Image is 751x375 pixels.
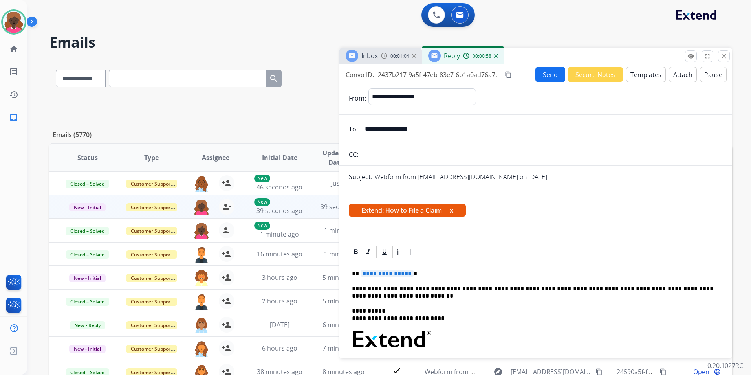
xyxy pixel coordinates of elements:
span: [DATE] [270,320,289,329]
mat-icon: fullscreen [704,53,711,60]
img: agent-avatar [194,293,209,310]
img: agent-avatar [194,340,209,357]
mat-icon: person_add [222,249,231,259]
img: agent-avatar [194,199,209,215]
p: Subject: [349,172,372,182]
span: 1 minute ago [324,250,363,258]
mat-icon: person_add [222,178,231,188]
span: Customer Support [126,274,177,282]
p: New [254,198,270,206]
mat-icon: list_alt [9,67,18,77]
mat-icon: person_add [222,296,231,306]
span: Customer Support [126,227,177,235]
mat-icon: person_add [222,344,231,353]
span: Initial Date [262,153,297,162]
span: Status [77,153,98,162]
span: 2437b217-9a5f-47eb-83e7-6b1a0ad76a7e [378,70,499,79]
p: Convo ID: [346,70,374,79]
p: New [254,175,270,182]
button: Send [535,67,565,82]
button: Pause [700,67,727,82]
mat-icon: person_add [222,273,231,282]
div: Bold [350,246,362,258]
mat-icon: inbox [9,113,18,122]
button: Secure Notes [568,67,623,82]
span: Customer Support [126,180,177,188]
span: 1 minute ago [260,230,299,239]
span: Extend: How to File a Claim [349,204,466,217]
mat-icon: person_remove [222,202,231,211]
span: Just now [331,179,356,187]
span: Customer Support [126,321,177,329]
img: agent-avatar [194,270,209,286]
span: 6 minutes ago [322,320,365,329]
span: Closed – Solved [66,298,109,306]
button: x [450,206,453,215]
span: New - Reply [70,321,105,329]
div: Underline [379,246,390,258]
span: 5 minutes ago [322,273,365,282]
span: 2 hours ago [262,297,297,305]
span: Closed – Solved [66,180,109,188]
mat-icon: home [9,44,18,54]
span: 39 seconds ago [256,206,302,215]
span: 00:01:04 [390,53,409,59]
span: New - Initial [69,203,106,211]
p: New [254,222,270,230]
mat-icon: close [720,53,727,60]
img: agent-avatar [194,317,209,333]
span: Customer Support [126,250,177,259]
img: avatar [3,11,25,33]
mat-icon: search [269,74,278,83]
img: agent-avatar [194,222,209,239]
span: Assignee [202,153,229,162]
mat-icon: remove_red_eye [687,53,694,60]
img: agent-avatar [194,175,209,192]
span: 7 minutes ago [322,344,365,353]
span: 39 seconds ago [321,202,366,211]
span: 5 minutes ago [322,297,365,305]
p: 0.20.1027RC [707,361,743,370]
span: Closed – Solved [66,227,109,235]
mat-icon: person_add [222,320,231,329]
div: Bullet List [407,246,419,258]
img: agent-avatar [194,246,209,263]
p: CC: [349,150,358,159]
h2: Emails [49,35,732,50]
p: Emails (5770) [49,130,95,140]
mat-icon: content_copy [505,71,512,78]
span: Updated Date [318,148,354,167]
span: New - Initial [69,345,106,353]
span: Reply [444,51,460,60]
span: Customer Support [126,345,177,353]
button: Attach [669,67,697,82]
span: Closed – Solved [66,250,109,259]
span: 6 hours ago [262,344,297,353]
mat-icon: history [9,90,18,99]
span: 1 minute ago [324,226,363,235]
p: Webform from [EMAIL_ADDRESS][DOMAIN_NAME] on [DATE] [375,172,547,182]
span: 46 seconds ago [256,183,302,191]
span: 16 minutes ago [257,250,302,258]
p: To: [349,124,358,134]
span: New - Initial [69,274,106,282]
span: Inbox [361,51,378,60]
button: Templates [626,67,666,82]
span: 00:00:58 [473,53,491,59]
span: Customer Support [126,298,177,306]
div: Italic [363,246,374,258]
span: 3 hours ago [262,273,297,282]
div: Ordered List [395,246,407,258]
p: From: [349,94,366,103]
span: Type [144,153,159,162]
span: Customer Support [126,203,177,211]
mat-icon: person_remove [222,226,231,235]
